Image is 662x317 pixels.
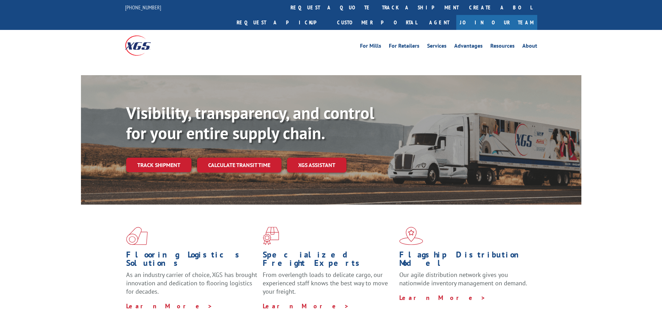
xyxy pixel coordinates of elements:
[125,4,161,11] a: [PHONE_NUMBER]
[427,43,447,51] a: Services
[399,251,531,271] h1: Flagship Distribution Model
[399,271,527,287] span: Our agile distribution network gives you nationwide inventory management on demand.
[126,302,213,310] a: Learn More >
[456,15,537,30] a: Join Our Team
[263,227,279,245] img: xgs-icon-focused-on-flooring-red
[231,15,332,30] a: Request a pickup
[399,227,423,245] img: xgs-icon-flagship-distribution-model-red
[197,158,281,173] a: Calculate transit time
[389,43,419,51] a: For Retailers
[360,43,381,51] a: For Mills
[263,271,394,302] p: From overlength loads to delicate cargo, our experienced staff knows the best way to move your fr...
[126,158,191,172] a: Track shipment
[263,251,394,271] h1: Specialized Freight Experts
[332,15,422,30] a: Customer Portal
[522,43,537,51] a: About
[126,251,258,271] h1: Flooring Logistics Solutions
[287,158,346,173] a: XGS ASSISTANT
[126,102,374,144] b: Visibility, transparency, and control for your entire supply chain.
[263,302,349,310] a: Learn More >
[454,43,483,51] a: Advantages
[399,294,486,302] a: Learn More >
[126,227,148,245] img: xgs-icon-total-supply-chain-intelligence-red
[422,15,456,30] a: Agent
[490,43,515,51] a: Resources
[126,271,257,295] span: As an industry carrier of choice, XGS has brought innovation and dedication to flooring logistics...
